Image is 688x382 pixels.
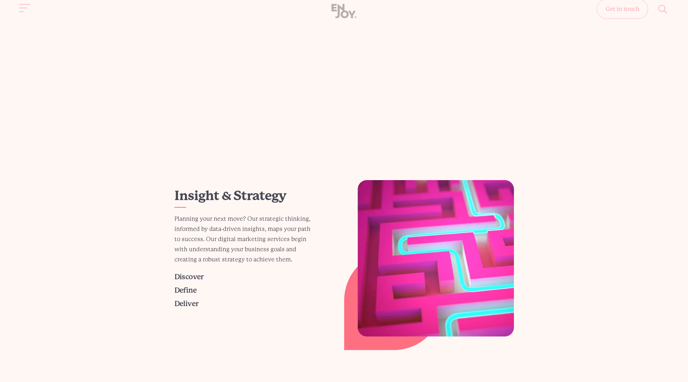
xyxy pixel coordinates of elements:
[174,188,286,203] a: Insight & Strategy
[17,13,33,28] button: Site navigation
[597,12,648,32] a: Get in touch
[655,14,671,29] button: Site search
[344,180,514,350] img: Insight & Strategy
[174,214,317,265] p: Planning your next move? Our strategic thinking, informed by data-driven insights, maps your path...
[174,300,199,308] a: Deliver
[174,273,204,281] a: Discover
[174,286,197,294] a: Define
